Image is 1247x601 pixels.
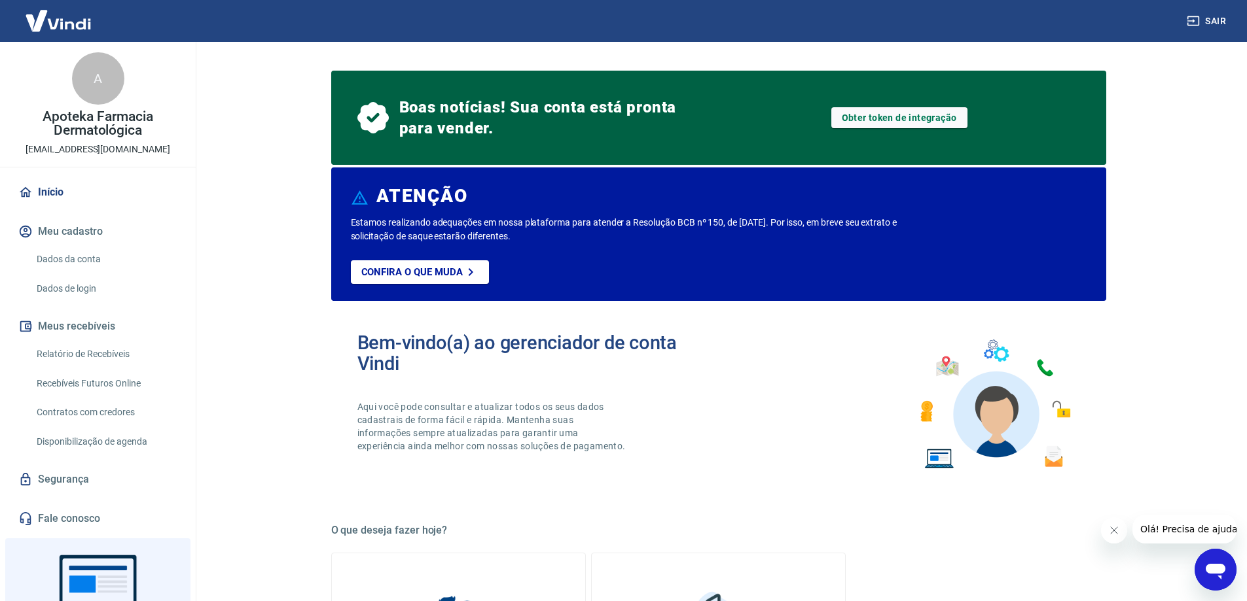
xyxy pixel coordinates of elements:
a: Dados da conta [31,246,180,273]
iframe: Fechar mensagem [1101,517,1127,543]
iframe: Mensagem da empresa [1132,515,1237,543]
a: Fale conosco [16,504,180,533]
a: Disponibilização de agenda [31,428,180,455]
a: Contratos com credores [31,399,180,426]
h6: ATENÇÃO [376,190,467,203]
div: A [72,52,124,105]
button: Sair [1184,9,1231,33]
p: [EMAIL_ADDRESS][DOMAIN_NAME] [26,143,170,156]
h5: O que deseja fazer hoje? [331,524,1106,537]
a: Dados de login [31,275,180,302]
a: Início [16,178,180,207]
span: Boas notícias! Sua conta está pronta para vender. [399,97,682,139]
span: Olá! Precisa de ajuda? [8,9,110,20]
img: Imagem de um avatar masculino com diversos icones exemplificando as funcionalidades do gerenciado... [909,332,1080,477]
a: Obter token de integração [831,107,967,128]
button: Meu cadastro [16,217,180,246]
p: Aqui você pode consultar e atualizar todos os seus dados cadastrais de forma fácil e rápida. Mant... [357,400,628,453]
a: Confira o que muda [351,260,489,284]
button: Meus recebíveis [16,312,180,341]
a: Recebíveis Futuros Online [31,370,180,397]
img: Vindi [16,1,101,41]
p: Apoteka Farmacia Dermatológica [10,110,185,137]
p: Confira o que muda [361,266,463,278]
a: Relatório de Recebíveis [31,341,180,368]
iframe: Botão para abrir a janela de mensagens [1195,549,1237,591]
p: Estamos realizando adequações em nossa plataforma para atender a Resolução BCB nº 150, de [DATE].... [351,216,939,243]
a: Segurança [16,465,180,494]
h2: Bem-vindo(a) ao gerenciador de conta Vindi [357,332,719,374]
